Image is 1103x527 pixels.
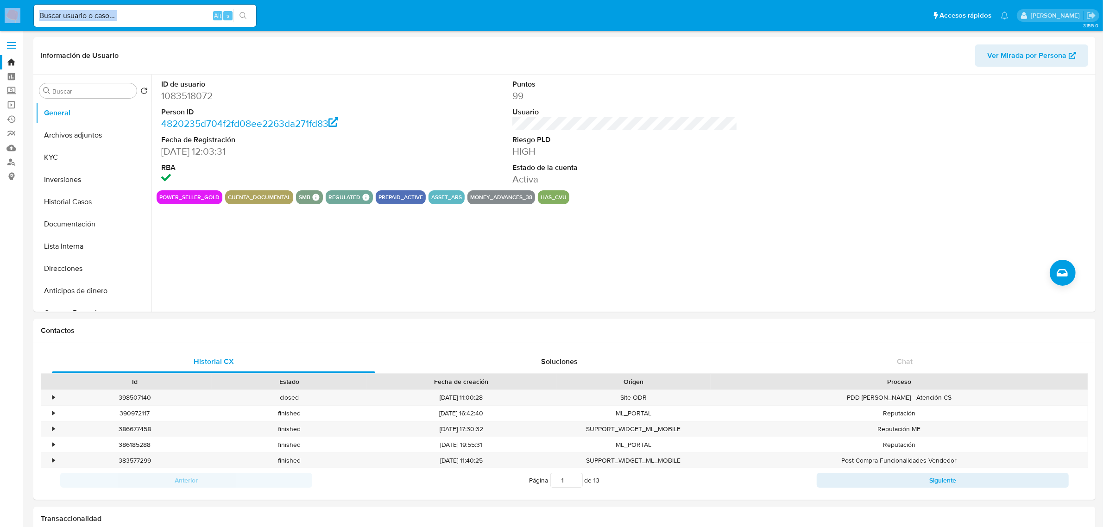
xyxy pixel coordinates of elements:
button: power_seller_gold [159,195,220,199]
dd: 99 [512,89,737,102]
div: Reputación ME [711,421,1088,437]
div: 390972117 [57,406,212,421]
button: Anterior [60,473,312,488]
div: [DATE] 11:00:28 [366,390,556,405]
div: finished [212,453,366,468]
span: Página de [529,473,600,488]
button: Anticipos de dinero [36,280,151,302]
span: Ver Mirada por Persona [987,44,1066,67]
a: Notificaciones [1001,12,1008,19]
a: Salir [1086,11,1096,20]
span: 13 [594,476,600,485]
div: [DATE] 17:30:32 [366,421,556,437]
div: 398507140 [57,390,212,405]
h1: Contactos [41,326,1088,335]
button: General [36,102,151,124]
h1: Información de Usuario [41,51,119,60]
button: asset_ars [431,195,462,199]
div: ML_PORTAL [556,437,711,452]
dt: Usuario [512,107,737,117]
div: • [52,409,55,418]
span: Chat [897,356,913,367]
button: has_cvu [541,195,567,199]
dd: [DATE] 12:03:31 [161,145,386,158]
div: [DATE] 19:55:31 [366,437,556,452]
div: • [52,456,55,465]
div: closed [212,390,366,405]
dd: 1083518072 [161,89,386,102]
dd: Activa [512,173,737,186]
span: Accesos rápidos [939,11,991,20]
div: [DATE] 11:40:25 [366,453,556,468]
span: Alt [214,11,221,20]
div: Estado [218,377,359,386]
a: 4820235d704f2fd08ee2263da271fd83 [161,117,338,130]
dt: Puntos [512,79,737,89]
button: money_advances_38 [470,195,532,199]
button: Direcciones [36,257,151,280]
div: Reputación [711,406,1088,421]
span: s [227,11,229,20]
dt: Fecha de Registración [161,135,386,145]
div: SUPPORT_WIDGET_ML_MOBILE [556,421,711,437]
div: Site ODR [556,390,711,405]
button: Cuentas Bancarias [36,302,151,324]
button: Volver al orden por defecto [140,87,148,97]
button: Buscar [43,87,50,94]
div: Reputación [711,437,1088,452]
button: KYC [36,146,151,169]
dt: Riesgo PLD [512,135,737,145]
button: regulated [328,195,360,199]
div: • [52,425,55,433]
div: Post Compra Funcionalidades Vendedor [711,453,1088,468]
div: 386677458 [57,421,212,437]
dt: ID de usuario [161,79,386,89]
p: andres.vilosio@mercadolibre.com [1031,11,1083,20]
button: cuenta_documental [228,195,290,199]
div: Proceso [717,377,1081,386]
div: 386185288 [57,437,212,452]
button: Lista Interna [36,235,151,257]
div: • [52,440,55,449]
div: finished [212,437,366,452]
button: Inversiones [36,169,151,191]
dt: Estado de la cuenta [512,163,737,173]
dt: RBA [161,163,386,173]
button: smb [299,195,310,199]
button: Archivos adjuntos [36,124,151,146]
h1: Transaccionalidad [41,514,1088,523]
button: Siguiente [817,473,1069,488]
div: • [52,393,55,402]
input: Buscar [52,87,133,95]
div: SUPPORT_WIDGET_ML_MOBILE [556,453,711,468]
button: Historial Casos [36,191,151,213]
button: Ver Mirada por Persona [975,44,1088,67]
button: search-icon [233,9,252,22]
dd: HIGH [512,145,737,158]
button: prepaid_active [378,195,423,199]
div: Id [64,377,205,386]
div: Fecha de creación [373,377,550,386]
div: [DATE] 16:42:40 [366,406,556,421]
div: PDD [PERSON_NAME] - Atención CS [711,390,1088,405]
span: Soluciones [541,356,578,367]
input: Buscar usuario o caso... [34,10,256,22]
button: Documentación [36,213,151,235]
div: 383577299 [57,453,212,468]
dt: Person ID [161,107,386,117]
span: Historial CX [194,356,234,367]
div: Origen [563,377,704,386]
div: finished [212,421,366,437]
div: finished [212,406,366,421]
div: ML_PORTAL [556,406,711,421]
